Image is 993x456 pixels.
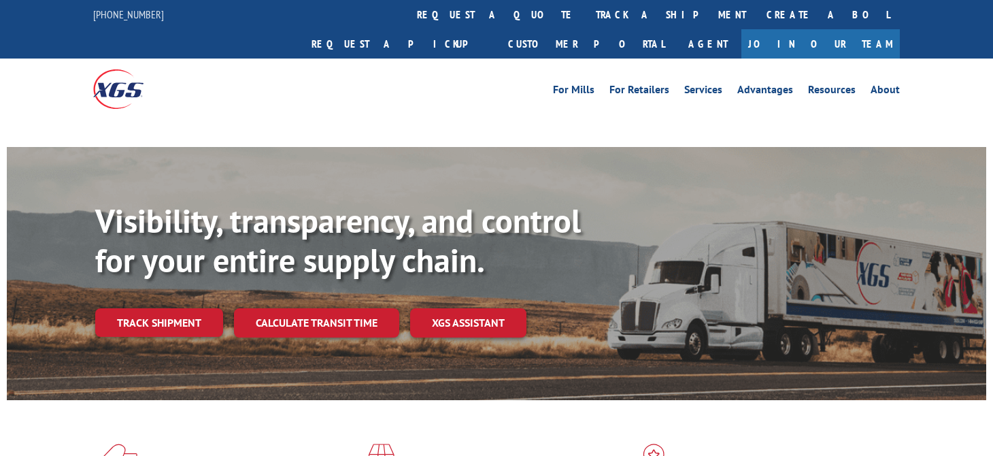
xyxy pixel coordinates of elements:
[498,29,675,59] a: Customer Portal
[871,84,900,99] a: About
[609,84,669,99] a: For Retailers
[675,29,741,59] a: Agent
[95,308,223,337] a: Track shipment
[410,308,526,338] a: XGS ASSISTANT
[553,84,594,99] a: For Mills
[95,199,581,281] b: Visibility, transparency, and control for your entire supply chain.
[737,84,793,99] a: Advantages
[301,29,498,59] a: Request a pickup
[741,29,900,59] a: Join Our Team
[808,84,856,99] a: Resources
[684,84,722,99] a: Services
[93,7,164,21] a: [PHONE_NUMBER]
[234,308,399,338] a: Calculate transit time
